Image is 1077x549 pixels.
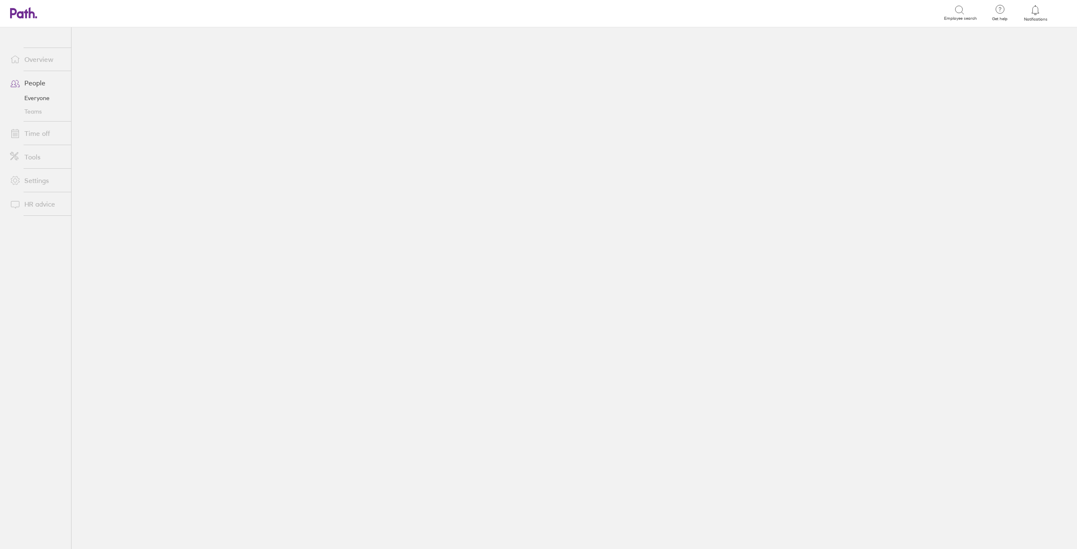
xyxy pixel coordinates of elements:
a: Teams [3,105,71,118]
a: HR advice [3,196,71,212]
a: Settings [3,172,71,189]
span: Employee search [944,16,977,21]
a: Everyone [3,91,71,105]
div: Search [94,9,116,16]
a: Time off [3,125,71,142]
a: Overview [3,51,71,68]
span: Notifications [1022,17,1049,22]
a: Tools [3,149,71,165]
span: Get help [986,16,1013,21]
a: People [3,74,71,91]
a: Notifications [1022,4,1049,22]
